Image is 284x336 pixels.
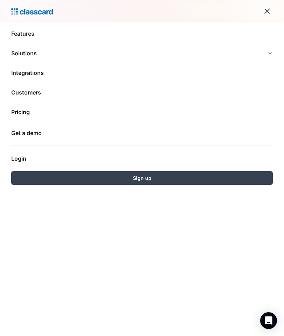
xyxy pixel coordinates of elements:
[259,3,273,20] div: menu
[260,312,277,329] div: Open Intercom Messenger
[11,171,273,185] a: Sign up
[11,6,53,16] a: Logo
[11,45,273,62] div: Solutions
[11,150,273,167] a: Login
[11,25,273,42] a: Features
[11,84,273,101] a: Customers
[11,49,37,57] div: Solutions
[11,104,273,120] a: Pricing
[133,174,151,182] div: Sign up
[11,64,273,81] a: Integrations
[11,125,273,141] a: Get a demo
